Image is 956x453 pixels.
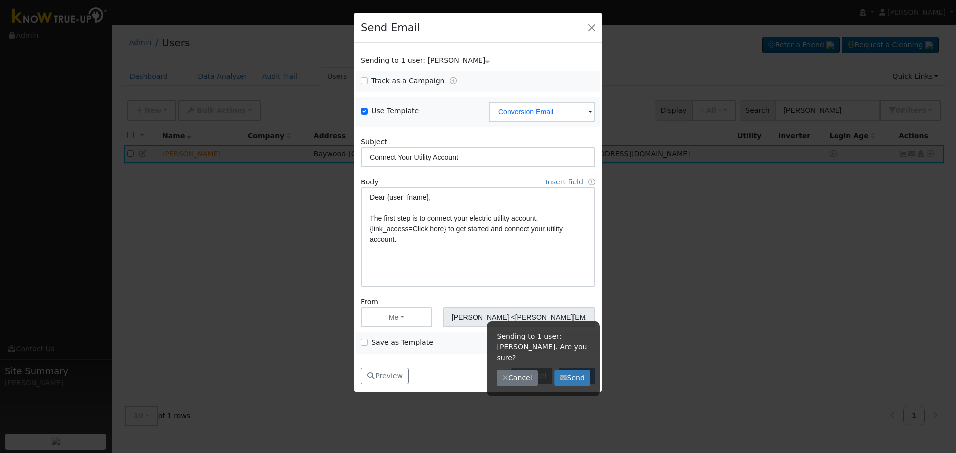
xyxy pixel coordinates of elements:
[546,178,583,186] a: Insert field
[588,178,595,186] a: Fields
[497,370,538,387] button: Cancel
[371,76,444,86] label: Track as a Campaign
[361,77,368,84] input: Track as a Campaign
[489,102,595,122] input: Select a Template
[361,368,409,385] button: Preview
[371,337,433,348] label: Save as Template
[371,106,419,116] label: Use Template
[361,339,368,346] input: Save as Template
[497,331,590,362] p: Sending to 1 user: [PERSON_NAME]. Are you sure?
[361,297,378,307] label: From
[361,307,432,327] button: Me
[361,20,420,36] h4: Send Email
[554,370,591,387] button: Send
[361,137,387,147] label: Subject
[356,55,600,66] div: Show users
[450,77,457,85] a: Tracking Campaigns
[361,177,379,187] label: Body
[361,108,368,115] input: Use Template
